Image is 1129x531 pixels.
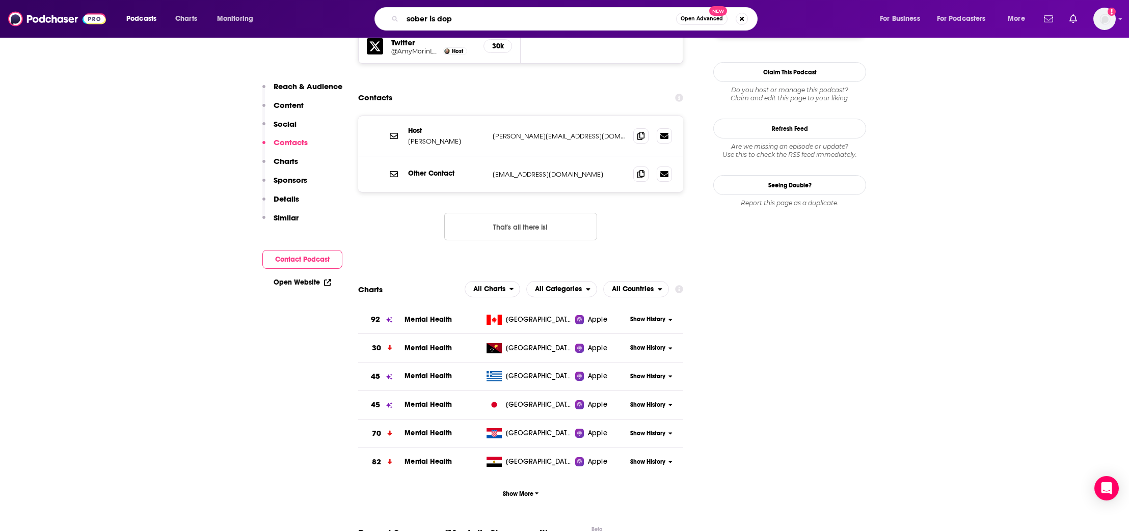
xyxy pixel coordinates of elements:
[482,400,576,410] a: [GEOGRAPHIC_DATA]
[274,119,297,129] p: Social
[405,400,452,409] span: Mental Health
[465,281,521,297] button: open menu
[175,12,197,26] span: Charts
[482,315,576,325] a: [GEOGRAPHIC_DATA]
[588,343,607,353] span: Apple
[588,371,607,381] span: Apple
[1008,12,1025,26] span: More
[630,344,665,352] span: Show History
[575,400,627,410] a: Apple
[630,315,665,324] span: Show History
[452,48,463,54] span: Host
[262,156,298,175] button: Charts
[930,11,1001,27] button: open menu
[358,334,405,362] a: 30
[588,428,607,438] span: Apple
[274,278,331,287] a: Open Website
[506,371,572,381] span: Greece
[1108,8,1116,16] svg: Add a profile image
[575,428,627,438] a: Apple
[482,457,576,467] a: [GEOGRAPHIC_DATA]
[262,119,297,138] button: Social
[506,428,572,438] span: Croatia
[262,137,308,156] button: Contacts
[575,343,627,353] a: Apple
[526,281,597,297] h2: Categories
[405,372,452,380] a: Mental Health
[873,11,933,27] button: open menu
[526,281,597,297] button: open menu
[372,456,381,468] h3: 82
[535,286,582,293] span: All Categories
[262,81,342,100] button: Reach & Audience
[408,137,485,146] p: [PERSON_NAME]
[262,175,307,194] button: Sponsors
[358,420,405,448] a: 70
[493,132,625,141] p: [PERSON_NAME][EMAIL_ADDRESS][DOMAIN_NAME]
[588,400,607,410] span: Apple
[358,305,405,333] a: 92
[217,12,253,26] span: Monitoring
[372,428,381,439] h3: 70
[630,458,665,466] span: Show History
[506,457,572,467] span: Egypt
[603,281,669,297] button: open menu
[444,48,450,54] img: Amy Morin
[630,401,665,409] span: Show History
[713,143,866,159] div: Are we missing an episode or update? Use this to check the RSS feed immediately.
[391,38,475,47] h5: Twitter
[262,213,299,232] button: Similar
[627,344,676,352] button: Show History
[274,137,308,147] p: Contacts
[169,11,203,27] a: Charts
[408,169,485,178] p: Other Contact
[1093,8,1116,30] img: User Profile
[681,16,723,21] span: Open Advanced
[8,9,106,29] img: Podchaser - Follow, Share and Rate Podcasts
[119,11,170,27] button: open menu
[937,12,986,26] span: For Podcasters
[405,344,452,352] a: Mental Health
[588,457,607,467] span: Apple
[627,401,676,409] button: Show History
[371,371,380,382] h3: 45
[262,100,304,119] button: Content
[405,457,452,466] span: Mental Health
[506,400,572,410] span: Japan
[402,11,676,27] input: Search podcasts, credits, & more...
[713,175,866,195] a: Seeing Double?
[503,490,539,497] span: Show More
[713,86,866,102] div: Claim and edit this page to your liking.
[493,170,625,179] p: [EMAIL_ADDRESS][DOMAIN_NAME]
[506,343,572,353] span: Papua New Guinea
[1094,476,1119,500] div: Open Intercom Messenger
[575,371,627,381] a: Apple
[358,448,405,476] a: 82
[358,391,405,419] a: 45
[627,429,676,438] button: Show History
[482,371,576,381] a: [GEOGRAPHIC_DATA]
[371,314,380,325] h3: 92
[405,429,452,437] span: Mental Health
[1093,8,1116,30] button: Show profile menu
[274,194,299,204] p: Details
[709,6,728,16] span: New
[358,88,392,107] h2: Contacts
[492,42,503,50] h5: 30k
[405,315,452,324] a: Mental Health
[444,213,597,240] button: Nothing here.
[384,7,767,31] div: Search podcasts, credits, & more...
[627,458,676,466] button: Show History
[575,315,627,325] a: Apple
[274,81,342,91] p: Reach & Audience
[126,12,156,26] span: Podcasts
[1093,8,1116,30] span: Logged in as TeszlerPR
[371,399,380,411] h3: 45
[482,428,576,438] a: [GEOGRAPHIC_DATA]
[372,342,381,354] h3: 30
[391,47,440,55] a: @AmyMorinLCSW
